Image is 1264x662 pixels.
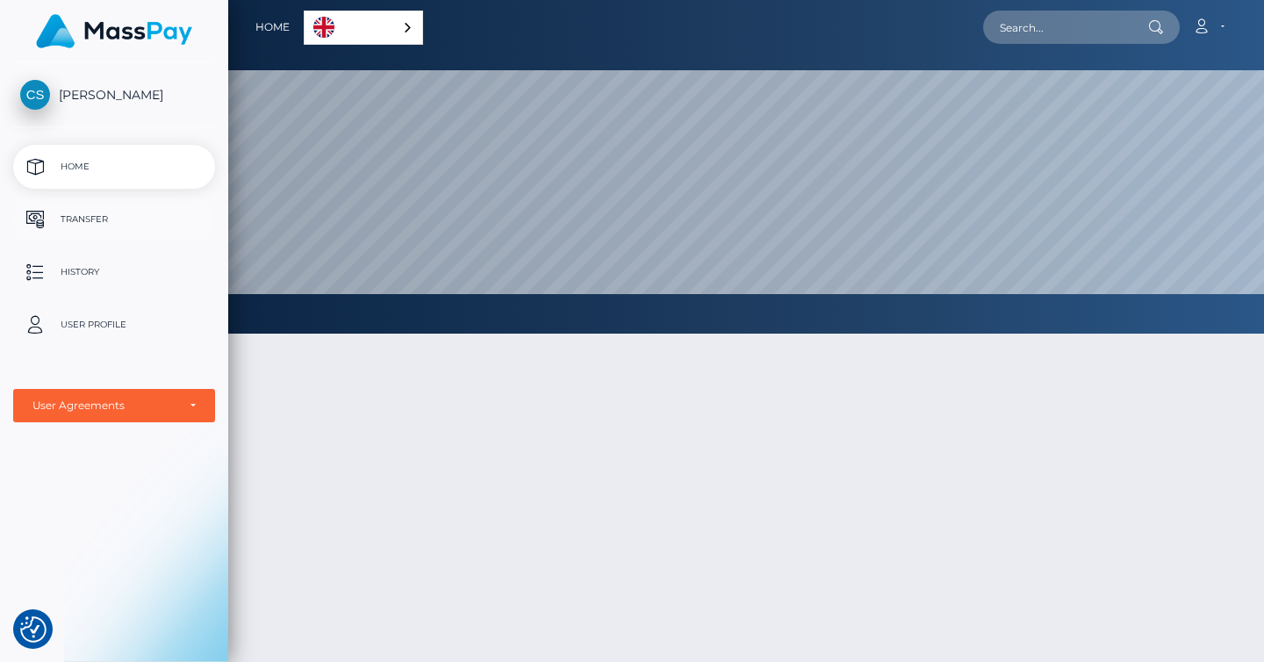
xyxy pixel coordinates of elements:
[20,616,47,643] img: Revisit consent button
[32,399,176,413] div: User Agreements
[13,198,215,241] a: Transfer
[20,312,208,338] p: User Profile
[20,206,208,233] p: Transfer
[305,11,422,44] a: English
[13,389,215,422] button: User Agreements
[13,87,215,103] span: [PERSON_NAME]
[983,11,1148,44] input: Search...
[20,259,208,285] p: History
[13,145,215,189] a: Home
[255,9,290,46] a: Home
[304,11,423,45] aside: Language selected: English
[13,250,215,294] a: History
[20,616,47,643] button: Consent Preferences
[36,14,192,48] img: MassPay
[304,11,423,45] div: Language
[13,303,215,347] a: User Profile
[20,154,208,180] p: Home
